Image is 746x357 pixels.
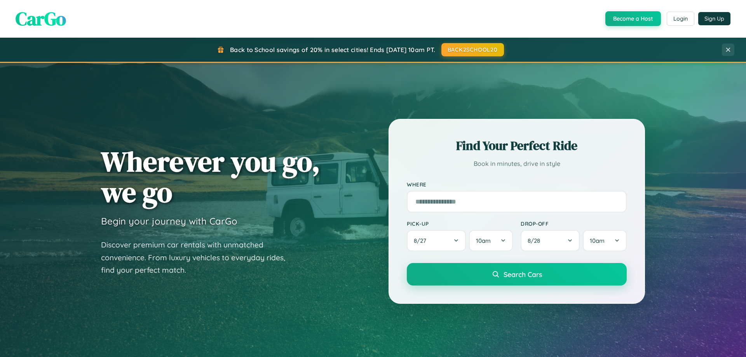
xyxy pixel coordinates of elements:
h2: Find Your Perfect Ride [407,137,627,154]
label: Drop-off [521,220,627,227]
span: Back to School savings of 20% in select cities! Ends [DATE] 10am PT. [230,46,435,54]
span: Search Cars [504,270,542,279]
button: Sign Up [698,12,730,25]
button: Search Cars [407,263,627,286]
h3: Begin your journey with CarGo [101,215,237,227]
span: 10am [590,237,605,244]
button: 8/28 [521,230,580,251]
span: 10am [476,237,491,244]
label: Where [407,181,627,188]
p: Book in minutes, drive in style [407,158,627,169]
span: 8 / 27 [414,237,430,244]
h1: Wherever you go, we go [101,146,320,207]
button: 8/27 [407,230,466,251]
button: Login [667,12,694,26]
span: CarGo [16,6,66,31]
button: Become a Host [605,11,661,26]
button: 10am [469,230,513,251]
p: Discover premium car rentals with unmatched convenience. From luxury vehicles to everyday rides, ... [101,239,295,277]
button: 10am [583,230,627,251]
span: 8 / 28 [528,237,544,244]
label: Pick-up [407,220,513,227]
button: BACK2SCHOOL20 [441,43,504,56]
